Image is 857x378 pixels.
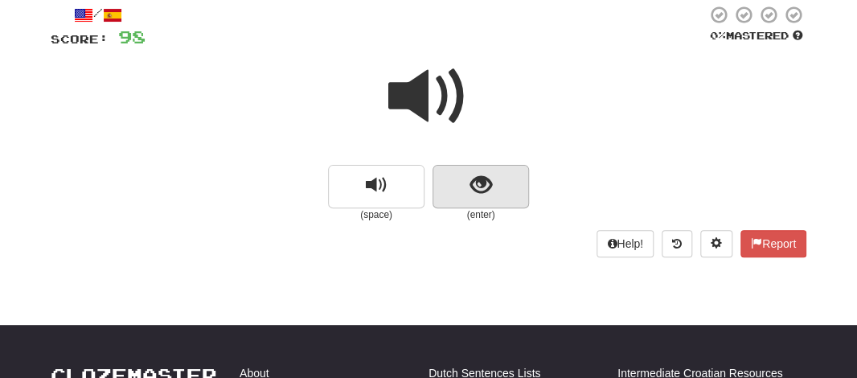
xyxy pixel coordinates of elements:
div: Mastered [707,29,806,43]
div: / [51,5,146,25]
button: show sentence [433,165,529,208]
span: 98 [118,27,146,47]
button: Round history (alt+y) [662,230,692,257]
span: 0 % [710,29,726,42]
span: Score: [51,32,109,46]
small: (space) [328,208,424,222]
button: replay audio [328,165,424,208]
button: Report [740,230,806,257]
button: Help! [597,230,654,257]
small: (enter) [433,208,529,222]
